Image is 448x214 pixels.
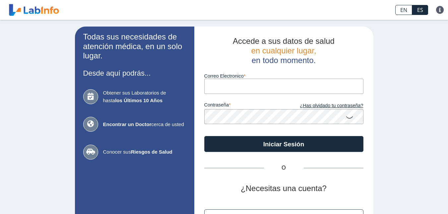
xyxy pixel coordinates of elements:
b: Riesgos de Salud [131,149,172,155]
span: en cualquier lugar, [251,46,316,55]
span: O [264,164,304,172]
button: Iniciar Sesión [204,136,363,152]
b: Encontrar un Doctor [103,121,152,127]
b: los Últimos 10 Años [115,98,162,103]
span: Conocer sus [103,148,186,156]
span: cerca de usted [103,121,186,128]
label: contraseña [204,102,284,109]
a: ES [412,5,428,15]
h3: Desde aquí podrás... [83,69,186,77]
a: ¿Has olvidado tu contraseña? [284,102,363,109]
span: Obtener sus Laboratorios de hasta [103,89,186,104]
a: EN [395,5,412,15]
h2: Todas sus necesidades de atención médica, en un solo lugar. [83,32,186,61]
iframe: Help widget launcher [389,188,441,207]
span: Accede a sus datos de salud [233,36,335,45]
span: en todo momento. [252,56,316,65]
label: Correo Electronico [204,73,363,79]
h2: ¿Necesitas una cuenta? [204,184,363,193]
